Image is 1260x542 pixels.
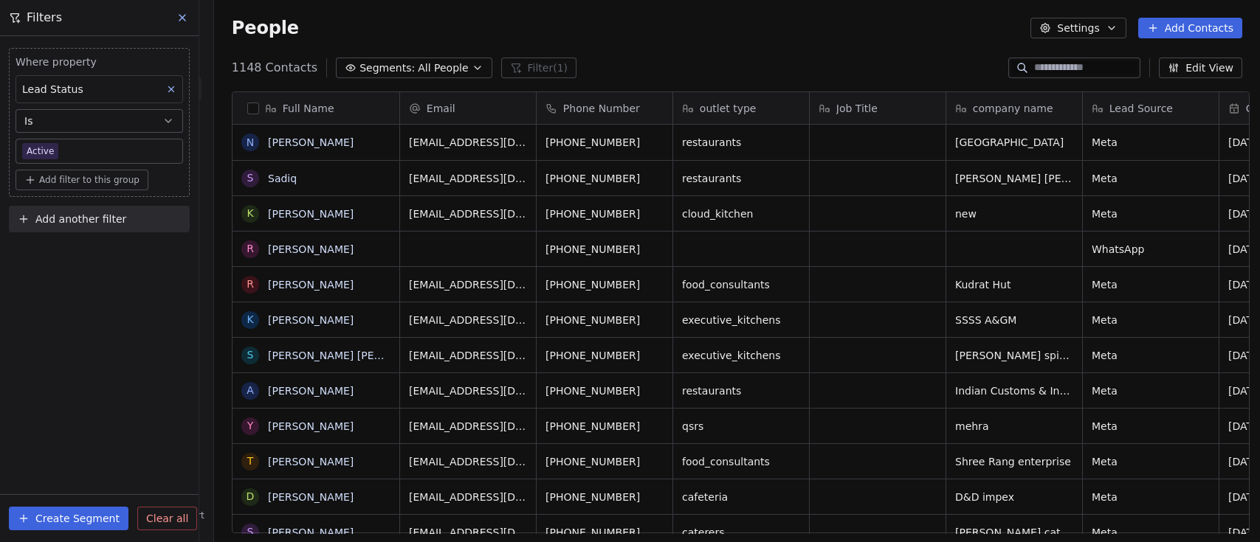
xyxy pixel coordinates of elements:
div: K [247,206,253,221]
div: Phone Number [537,92,672,124]
a: [PERSON_NAME] [268,243,354,255]
span: [PHONE_NUMBER] [545,383,664,398]
div: K [247,312,253,327]
a: [PERSON_NAME] [268,385,354,397]
span: [PERSON_NAME] [PERSON_NAME] [955,171,1073,186]
span: SSSS A&GM [955,313,1073,327]
span: qsrs [682,419,800,434]
span: Meta [1092,454,1210,469]
span: 1148 Contacts [232,59,317,77]
iframe: Intercom live chat [1210,492,1245,527]
span: Lead Source [1109,101,1173,116]
span: [EMAIL_ADDRESS][DOMAIN_NAME] [409,206,527,221]
span: People [232,17,299,39]
span: new [955,206,1073,221]
span: Full Name [283,101,334,116]
div: T [247,454,254,469]
div: Y [247,418,254,434]
a: [PERSON_NAME] [268,314,354,326]
div: grid [233,125,400,534]
span: [PHONE_NUMBER] [545,525,664,540]
div: A [247,383,254,398]
span: Help & Support [137,510,204,521]
span: Meta [1092,525,1210,540]
button: Filter(1) [501,58,577,78]
a: [PERSON_NAME] [PERSON_NAME] [268,350,443,361]
span: Meta [1092,135,1210,150]
span: executive_kitchens [682,348,800,363]
span: [PHONE_NUMBER] [545,171,664,186]
button: Edit View [1159,58,1242,78]
span: Meta [1092,419,1210,434]
a: Sadiq [268,173,297,184]
span: Kudrat Hut [955,277,1073,292]
a: [PERSON_NAME] [268,456,354,468]
span: Meta [1092,277,1210,292]
span: Shree Rang enterprise [955,454,1073,469]
span: [PHONE_NUMBER] [545,135,664,150]
span: Meta [1092,206,1210,221]
span: company name [973,101,1053,116]
span: [PHONE_NUMBER] [545,419,664,434]
span: executive_kitchens [682,313,800,327]
span: Meta [1092,490,1210,504]
a: Help & Support [122,510,204,521]
span: [EMAIL_ADDRESS][DOMAIN_NAME] [409,348,527,363]
span: Meta [1092,348,1210,363]
a: [PERSON_NAME] [268,527,354,538]
span: cloud_kitchen [682,206,800,221]
span: Meta [1092,313,1210,327]
button: Add Contacts [1138,18,1242,38]
span: restaurants [682,383,800,398]
a: [PERSON_NAME] [268,491,354,503]
span: [EMAIL_ADDRESS][DOMAIN_NAME] [409,525,527,540]
span: [EMAIL_ADDRESS][DOMAIN_NAME] [409,490,527,504]
div: D [246,489,254,504]
span: outlet type [700,101,757,116]
div: R [247,241,254,257]
span: [EMAIL_ADDRESS][DOMAIN_NAME] [409,135,527,150]
div: N [247,135,254,150]
span: [PERSON_NAME] caterers [955,525,1073,540]
span: Meta [1092,383,1210,398]
span: D&D impex [955,490,1073,504]
span: [PHONE_NUMBER] [545,348,664,363]
span: [PHONE_NUMBER] [545,277,664,292]
span: caterers [682,525,800,540]
span: restaurants [682,171,800,186]
span: Job Title [836,101,878,116]
span: Segments: [359,60,415,76]
a: [PERSON_NAME] [268,420,354,432]
button: Settings [1030,18,1126,38]
span: [EMAIL_ADDRESS][DOMAIN_NAME] [409,277,527,292]
div: Full Name [233,92,399,124]
span: [PHONE_NUMBER] [545,454,664,469]
span: [EMAIL_ADDRESS][DOMAIN_NAME] [409,171,527,186]
div: Lead Source [1083,92,1219,124]
span: [EMAIL_ADDRESS][DOMAIN_NAME] [409,454,527,469]
a: [PERSON_NAME] [268,279,354,291]
span: cafeteria [682,490,800,504]
span: food_consultants [682,454,800,469]
div: S [247,170,253,186]
span: All People [418,60,468,76]
span: [EMAIL_ADDRESS][DOMAIN_NAME] [409,383,527,398]
span: [EMAIL_ADDRESS][DOMAIN_NAME] [409,313,527,327]
span: [GEOGRAPHIC_DATA] [955,135,1073,150]
span: [PHONE_NUMBER] [545,490,664,504]
span: [PHONE_NUMBER] [545,313,664,327]
span: Indian Customs & Indirect Taxes [955,383,1073,398]
span: mehra [955,419,1073,434]
span: WhatsApp [1092,242,1210,257]
span: food_consultants [682,277,800,292]
span: [PHONE_NUMBER] [545,242,664,257]
div: R [247,277,254,292]
span: [EMAIL_ADDRESS][DOMAIN_NAME] [409,419,527,434]
span: restaurants [682,135,800,150]
span: [PHONE_NUMBER] [545,206,664,221]
span: Phone Number [563,101,640,116]
span: Meta [1092,171,1210,186]
a: [PERSON_NAME] [268,208,354,220]
a: [PERSON_NAME] [268,136,354,148]
span: [PERSON_NAME] spices exports pvt ltd [955,348,1073,363]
